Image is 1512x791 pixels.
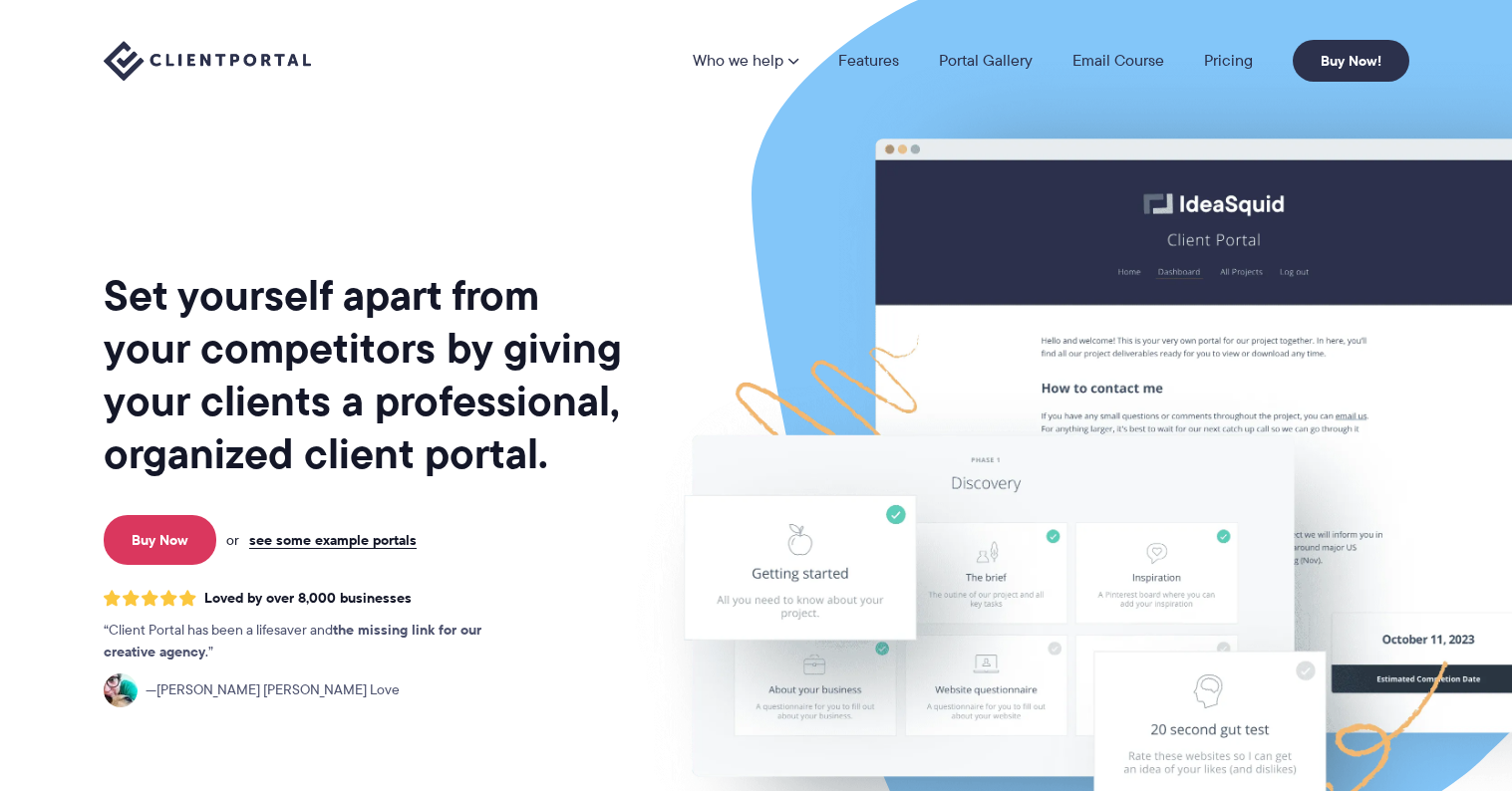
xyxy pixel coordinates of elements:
a: Portal Gallery [939,53,1033,69]
a: Email Course [1072,53,1164,69]
a: Buy Now [104,515,216,565]
span: [PERSON_NAME] [PERSON_NAME] Love [146,679,400,701]
a: Features [838,53,899,69]
span: or [226,531,239,549]
a: Pricing [1204,53,1253,69]
h1: Set yourself apart from your competitors by giving your clients a professional, organized client ... [104,269,626,480]
span: Loved by over 8,000 businesses [204,590,412,607]
a: Buy Now! [1293,40,1409,82]
strong: the missing link for our creative agency [104,619,481,662]
a: Who we help [693,53,798,69]
p: Client Portal has been a lifesaver and . [104,620,522,663]
a: see some example portals [249,531,417,549]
